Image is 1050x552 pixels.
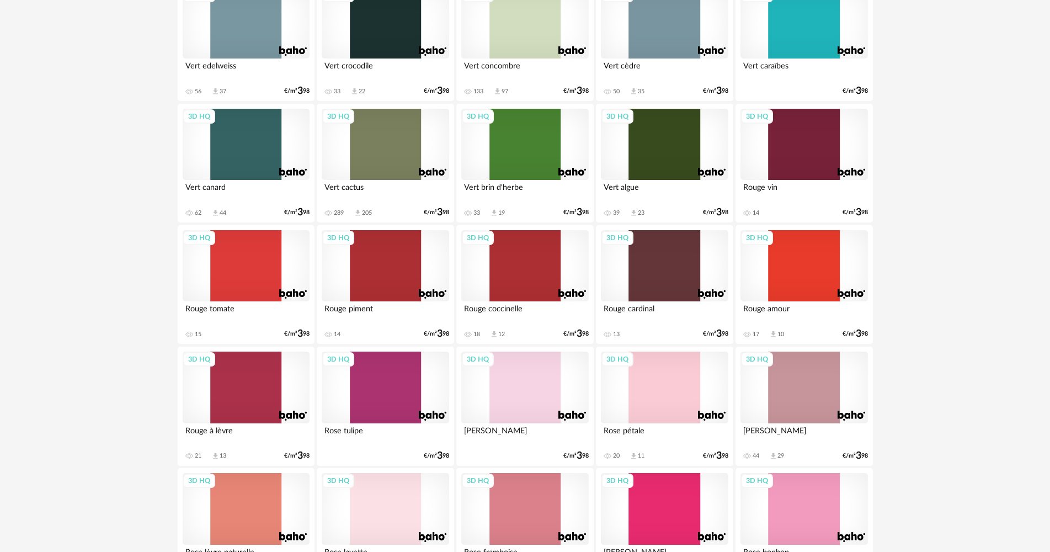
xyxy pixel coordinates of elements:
div: 39 [613,209,620,217]
div: [PERSON_NAME] [740,423,867,445]
div: 3D HQ [183,109,215,124]
span: 3 [297,209,303,216]
div: 3D HQ [601,474,633,488]
div: 13 [220,452,226,460]
a: 3D HQ Rose pétale 20 Download icon 11 €/m²398 [596,347,733,466]
a: 3D HQ [PERSON_NAME] 44 Download icon 29 €/m²398 [735,347,872,466]
div: Rouge vin [740,180,867,202]
div: 3D HQ [322,231,354,245]
div: 19 [498,209,505,217]
div: €/m² 98 [424,209,449,216]
div: 22 [359,88,365,95]
div: 21 [195,452,201,460]
div: Rouge piment [322,301,449,323]
a: 3D HQ [PERSON_NAME] €/m²398 [456,347,593,466]
div: €/m² 98 [843,209,868,216]
div: €/m² 98 [563,209,589,216]
div: €/m² 98 [284,87,310,95]
div: Vert edelweiss [183,59,310,81]
div: Vert caraïbes [740,59,867,81]
a: 3D HQ Rouge vin 14 €/m²398 [735,104,872,223]
a: 3D HQ Vert brin d'herbe 33 Download icon 19 €/m²398 [456,104,593,223]
div: Vert cèdre [601,59,728,81]
div: 17 [753,331,759,338]
div: 50 [613,88,620,95]
div: 3D HQ [741,352,773,367]
a: 3D HQ Rouge piment 14 €/m²398 [317,225,454,344]
div: €/m² 98 [424,330,449,338]
div: €/m² 98 [703,209,728,216]
div: €/m² 98 [703,330,728,338]
div: Vert canard [183,180,310,202]
div: €/m² 98 [703,87,728,95]
div: 15 [195,331,201,338]
span: Download icon [211,452,220,460]
span: 3 [437,452,443,460]
span: 3 [716,330,722,338]
div: Rose pétale [601,423,728,445]
div: €/m² 98 [703,452,728,460]
a: 3D HQ Vert cactus 289 Download icon 205 €/m²398 [317,104,454,223]
div: €/m² 98 [843,87,868,95]
div: 20 [613,452,620,460]
div: 44 [220,209,226,217]
div: 29 [777,452,784,460]
div: 33 [334,88,340,95]
a: 3D HQ Rose tulipe €/m²398 [317,347,454,466]
span: 3 [856,87,861,95]
div: 3D HQ [322,109,354,124]
span: 3 [716,209,722,216]
span: 3 [856,452,861,460]
span: 3 [297,452,303,460]
a: 3D HQ Vert algue 39 Download icon 23 €/m²398 [596,104,733,223]
div: Rouge amour [740,301,867,323]
div: €/m² 98 [843,452,868,460]
div: Rouge tomate [183,301,310,323]
a: 3D HQ Rouge tomate 15 €/m²398 [178,225,315,344]
div: 18 [473,331,480,338]
span: Download icon [493,87,502,95]
span: 3 [297,87,303,95]
div: 14 [753,209,759,217]
span: Download icon [630,87,638,95]
span: Download icon [350,87,359,95]
span: Download icon [769,452,777,460]
span: Download icon [769,330,777,338]
div: 3D HQ [322,352,354,367]
span: 3 [437,209,443,216]
span: 3 [856,209,861,216]
div: Vert algue [601,180,728,202]
span: 3 [437,330,443,338]
div: 289 [334,209,344,217]
div: €/m² 98 [424,87,449,95]
div: 44 [753,452,759,460]
div: 3D HQ [601,352,633,367]
div: [PERSON_NAME] [461,423,588,445]
span: 3 [577,330,582,338]
div: 13 [613,331,620,338]
div: 3D HQ [601,231,633,245]
div: €/m² 98 [284,209,310,216]
span: Download icon [630,209,638,217]
div: 133 [473,88,483,95]
div: €/m² 98 [284,452,310,460]
a: 3D HQ Rouge coccinelle 18 Download icon 12 €/m²398 [456,225,593,344]
div: 205 [362,209,372,217]
div: 3D HQ [183,474,215,488]
div: 14 [334,331,340,338]
span: 3 [577,452,582,460]
div: Vert cactus [322,180,449,202]
div: €/m² 98 [563,452,589,460]
div: Rouge cardinal [601,301,728,323]
span: 3 [716,452,722,460]
div: 97 [502,88,508,95]
div: €/m² 98 [563,87,589,95]
div: 62 [195,209,201,217]
div: €/m² 98 [843,330,868,338]
span: 3 [297,330,303,338]
div: 3D HQ [322,474,354,488]
span: Download icon [211,87,220,95]
div: Rose tulipe [322,423,449,445]
span: Download icon [630,452,638,460]
div: 35 [638,88,644,95]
